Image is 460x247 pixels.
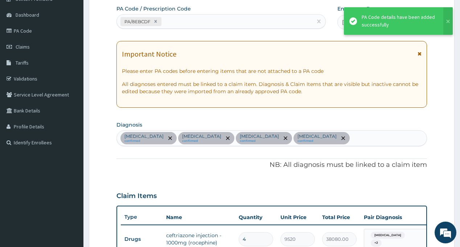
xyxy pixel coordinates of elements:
span: remove selection option [167,135,173,141]
th: Total Price [319,210,360,225]
th: Unit Price [277,210,319,225]
p: Please enter PA codes before entering items that are not attached to a PA code [122,67,421,75]
small: confirmed [240,139,279,143]
th: Type [121,210,163,224]
small: confirmed [182,139,221,143]
div: PA/8EBCDF [122,17,152,26]
span: Dashboard [16,12,39,18]
label: PA Code / Prescription Code [116,5,191,12]
label: Encounter Date [337,5,379,12]
div: Minimize live chat window [119,4,136,21]
div: Chat with us now [38,41,122,50]
small: confirmed [124,139,164,143]
span: [DATE] [342,18,359,26]
span: We're online! [42,76,100,149]
p: NB: All diagnosis must be linked to a claim item [116,160,427,170]
small: confirmed [297,139,337,143]
span: remove selection option [225,135,231,141]
p: [MEDICAL_DATA] [182,133,221,139]
th: Name [163,210,235,225]
td: Drugs [121,232,163,246]
span: remove selection option [282,135,289,141]
p: All diagnoses entered must be linked to a claim item. Diagnosis & Claim Items that are visible bu... [122,81,421,95]
img: d_794563401_company_1708531726252_794563401 [13,36,29,54]
th: Pair Diagnosis [360,210,440,225]
span: Claims [16,44,30,50]
label: Diagnosis [116,121,142,128]
span: [MEDICAL_DATA] [371,232,405,239]
h1: Important Notice [122,50,176,58]
span: + 2 [371,239,382,247]
h3: Claim Items [116,192,157,200]
p: [MEDICAL_DATA] [240,133,279,139]
div: PA Code details have been added successfully [362,13,436,29]
textarea: Type your message and hit 'Enter' [4,168,138,193]
th: Quantity [235,210,277,225]
p: [MEDICAL_DATA] [297,133,337,139]
span: Tariffs [16,59,29,66]
p: [MEDICAL_DATA] [124,133,164,139]
span: remove selection option [340,135,346,141]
